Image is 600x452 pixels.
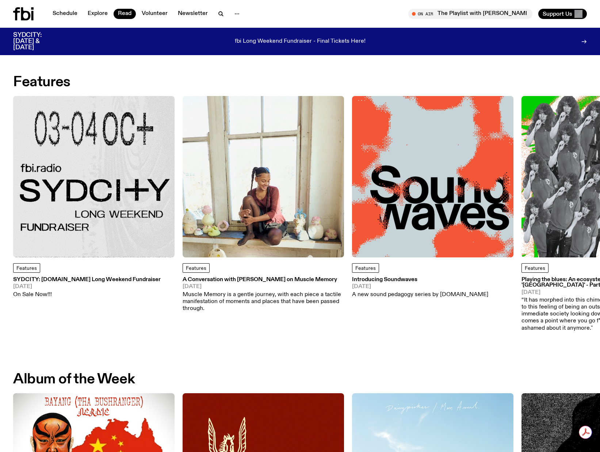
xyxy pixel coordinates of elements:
[408,9,532,19] button: On AirThe Playlist with [PERSON_NAME] and Raf
[13,263,40,273] a: Features
[183,291,344,313] p: Muscle Memory is a gentle journey, with each piece a tactile manifestation of moments and places ...
[183,277,344,312] a: A Conversation with [PERSON_NAME] on Muscle Memory[DATE]Muscle Memory is a gentle journey, with e...
[352,263,379,273] a: Features
[355,266,376,271] span: Features
[352,291,488,298] p: A new sound pedagogy series by [DOMAIN_NAME]
[13,76,70,89] h2: Features
[13,277,161,298] a: SYDCITY: [DOMAIN_NAME] Long Weekend Fundraiser[DATE]On Sale Now!!!
[83,9,112,19] a: Explore
[183,277,344,283] h3: A Conversation with [PERSON_NAME] on Muscle Memory
[352,277,488,298] a: Introducing Soundwaves[DATE]A new sound pedagogy series by [DOMAIN_NAME]
[173,9,212,19] a: Newsletter
[13,291,161,298] p: On Sale Now!!!
[521,263,549,273] a: Features
[543,11,572,17] span: Support Us
[186,266,206,271] span: Features
[13,284,161,290] span: [DATE]
[13,96,175,257] img: Black text on gray background. Reading top to bottom: 03-04 OCT. fbi.radio SYDCITY LONG WEEKEND F...
[16,266,37,271] span: Features
[13,32,60,51] h3: SYDCITY: [DATE] & [DATE]
[137,9,172,19] a: Volunteer
[352,96,513,257] img: The text Sound waves, with one word stacked upon another, in black text on a bluish-gray backgrou...
[352,277,488,283] h3: Introducing Soundwaves
[114,9,136,19] a: Read
[13,373,135,386] h2: Album of the Week
[235,38,366,45] p: fbi Long Weekend Fundraiser - Final Tickets Here!
[538,9,587,19] button: Support Us
[48,9,82,19] a: Schedule
[525,266,545,271] span: Features
[352,284,488,290] span: [DATE]
[183,263,210,273] a: Features
[13,277,161,283] h3: SYDCITY: [DOMAIN_NAME] Long Weekend Fundraiser
[183,284,344,290] span: [DATE]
